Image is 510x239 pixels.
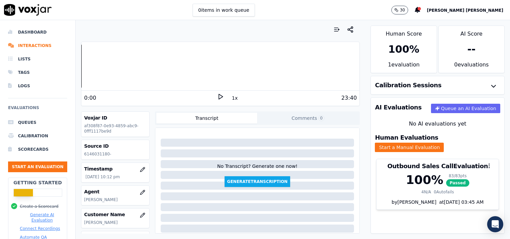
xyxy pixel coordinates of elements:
img: voxjar logo [4,4,52,16]
p: [PERSON_NAME] [84,220,146,225]
div: Open Intercom Messenger [487,216,503,232]
h3: Timestamp [84,165,146,172]
button: 1x [231,93,239,103]
a: Logs [8,79,67,93]
button: Queue an AI Evaluation [431,104,500,113]
span: Passed [446,179,470,187]
div: 100 % [388,43,420,55]
p: 30 [400,7,405,13]
h3: Calibration Sessions [375,82,441,88]
div: 4 N/A [421,189,431,195]
div: 100 % [406,173,443,187]
button: Transcript [156,113,258,124]
button: Comments [257,113,358,124]
h3: Human Evaluations [375,135,438,141]
button: Start an Evaluation [8,161,67,172]
h3: Customer Name [84,211,146,218]
div: -- [467,43,476,55]
h3: Agent [84,188,146,195]
a: Tags [8,66,67,79]
a: Interactions [8,39,67,52]
div: 23:40 [341,94,357,102]
span: [PERSON_NAME] [PERSON_NAME] [427,8,503,13]
p: af308f87-0e93-4859-abc9-0fff1117be9d [84,123,146,134]
a: Queues [8,116,67,129]
button: Connect Recordings [20,226,60,231]
button: GenerateTranscription [225,176,290,187]
div: 0 evaluation s [439,61,504,73]
a: Calibration [8,129,67,143]
h2: Getting Started [13,179,62,186]
button: 30 [391,6,415,14]
a: Lists [8,52,67,66]
p: [PERSON_NAME] [84,197,146,202]
span: 0 [318,115,324,121]
a: Scorecards [8,143,67,156]
h3: AI Evaluations [375,104,422,110]
p: [DATE] 10:12 pm [85,174,146,180]
div: at [DATE] 03:45 AM [436,199,483,205]
a: Dashboard [8,26,67,39]
div: No Transcript? Generate one now! [217,163,298,176]
h6: Evaluations [8,104,67,116]
div: Human Score [371,26,436,38]
button: [PERSON_NAME] [PERSON_NAME] [427,6,510,14]
h3: Source ID [84,143,146,149]
button: Create a Scorecard [20,204,58,209]
button: 0items in work queue [193,4,255,16]
button: 30 [391,6,408,14]
h3: Voxjar ID [84,114,146,121]
div: No AI evaluations yet [376,120,499,128]
div: 83 / 83 pts [446,173,470,179]
div: AI Score [439,26,504,38]
button: Start a Manual Evaluation [375,143,444,152]
div: 1 evaluation [371,61,436,73]
div: 0 Autofails [434,189,454,195]
button: Generate AI Evaluation [20,212,64,223]
div: by [PERSON_NAME] [377,199,499,209]
p: 6146031180- [84,151,146,157]
div: 0:00 [84,94,96,102]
